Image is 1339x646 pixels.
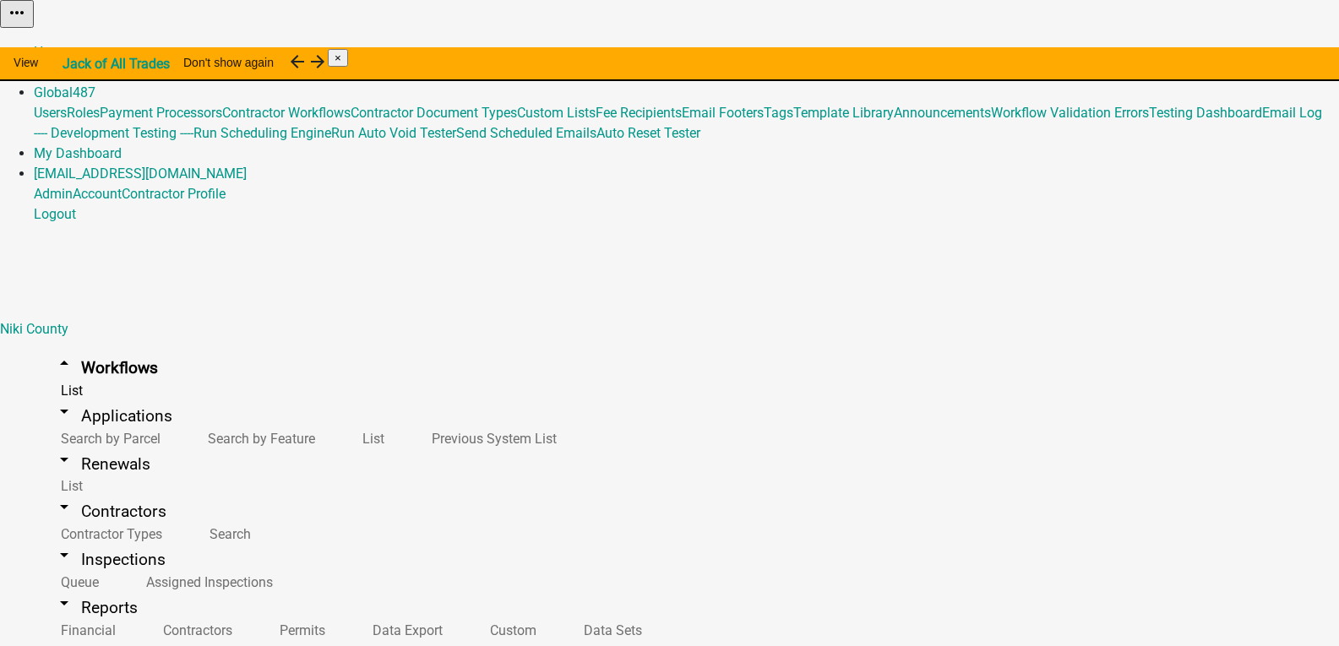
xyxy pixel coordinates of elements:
[54,449,74,470] i: arrow_drop_down
[119,564,293,600] a: Assigned Inspections
[682,105,764,121] a: Email Footers
[34,103,1339,144] div: Global487
[170,47,287,78] button: Don't show again
[34,44,69,60] a: Home
[67,105,100,121] a: Roles
[34,145,122,161] a: My Dashboard
[34,372,103,409] a: List
[34,125,193,141] a: ---- Development Testing ----
[335,421,405,457] a: List
[308,52,328,72] i: arrow_forward
[34,516,182,552] a: Contractor Types
[335,52,341,64] span: ×
[287,52,308,72] i: arrow_back
[764,105,793,121] a: Tags
[34,348,178,388] a: arrow_drop_upWorkflows
[34,421,181,457] a: Search by Parcel
[54,401,74,421] i: arrow_drop_down
[34,444,171,484] a: arrow_drop_downRenewals
[34,186,73,202] a: Admin
[54,545,74,565] i: arrow_drop_down
[73,186,122,202] a: Account
[34,84,95,100] a: Global487
[54,593,74,613] i: arrow_drop_down
[991,105,1149,121] a: Workflow Validation Errors
[34,468,103,504] a: List
[54,497,74,517] i: arrow_drop_down
[351,105,517,121] a: Contractor Document Types
[34,540,186,579] a: arrow_drop_downInspections
[596,105,682,121] a: Fee Recipients
[793,105,894,121] a: Template Library
[34,564,119,600] a: Queue
[34,491,187,531] a: arrow_drop_downContractors
[7,3,27,23] i: more_horiz
[34,396,193,436] a: arrow_drop_downApplications
[894,105,991,121] a: Announcements
[181,421,335,457] a: Search by Feature
[34,105,67,121] a: Users
[331,125,456,141] a: Run Auto Void Tester
[54,353,74,373] i: arrow_drop_up
[1149,105,1262,121] a: Testing Dashboard
[222,105,351,121] a: Contractor Workflows
[100,105,222,121] a: Payment Processors
[34,184,1339,225] div: [EMAIL_ADDRESS][DOMAIN_NAME]
[1262,105,1322,121] a: Email Log
[517,105,596,121] a: Custom Lists
[328,49,348,67] button: Close
[405,421,577,457] a: Previous System List
[182,516,271,552] a: Search
[73,84,95,100] span: 487
[122,186,226,202] a: Contractor Profile
[34,166,247,182] a: [EMAIL_ADDRESS][DOMAIN_NAME]
[34,588,158,627] a: arrow_drop_downReports
[193,125,331,141] a: Run Scheduling Engine
[596,125,700,141] a: Auto Reset Tester
[456,125,596,141] a: Send Scheduled Emails
[34,206,76,222] a: Logout
[63,56,170,72] strong: Jack of All Trades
